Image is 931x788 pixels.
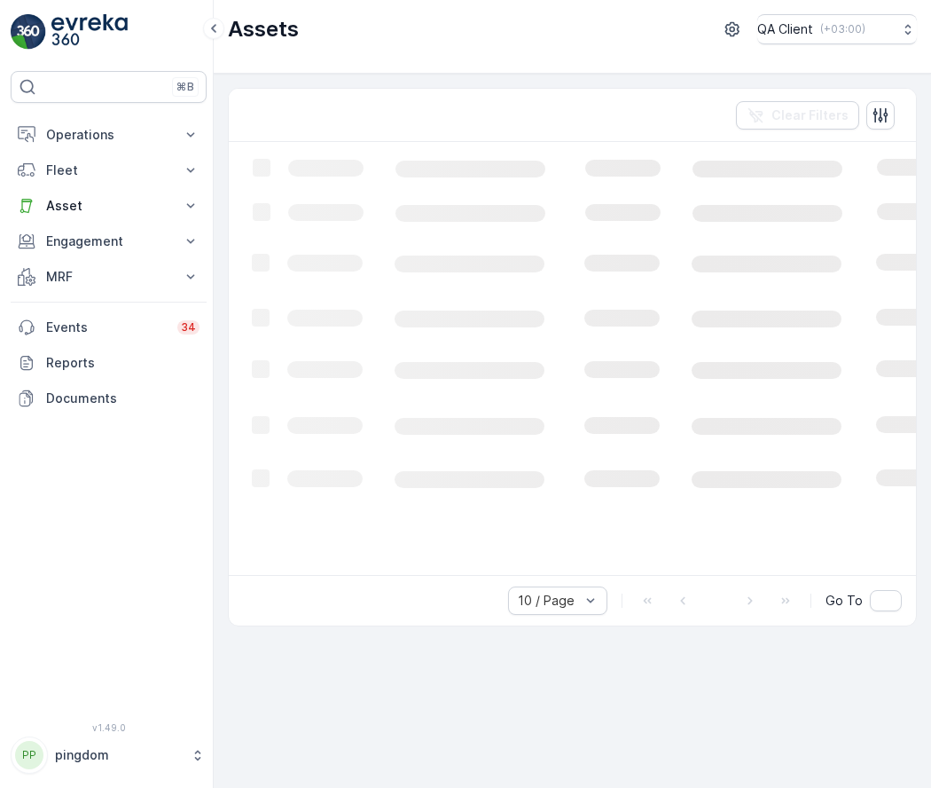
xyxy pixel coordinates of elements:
div: PP [15,741,43,769]
p: Events [46,319,167,336]
button: Engagement [11,224,207,259]
img: logo_light-DOdMpM7g.png [51,14,128,50]
p: QA Client [757,20,813,38]
button: Clear Filters [736,101,859,130]
button: QA Client(+03:00) [757,14,917,44]
p: 34 [181,320,196,335]
button: Operations [11,117,207,153]
p: Reports [46,354,199,372]
button: PPpingdom [11,737,207,774]
p: Assets [228,15,299,43]
p: Clear Filters [771,106,849,124]
p: ⌘B [176,80,194,94]
p: MRF [46,268,171,286]
button: Fleet [11,153,207,188]
span: Go To [825,592,863,610]
img: logo [11,14,46,50]
p: ( +03:00 ) [820,22,865,36]
a: Events34 [11,310,207,345]
p: Fleet [46,162,171,179]
p: Asset [46,197,171,215]
a: Reports [11,345,207,381]
p: Documents [46,390,199,407]
span: v 1.49.0 [11,722,207,733]
p: Engagement [46,232,171,250]
p: pingdom [55,746,182,764]
a: Documents [11,381,207,416]
button: Asset [11,188,207,224]
button: MRF [11,259,207,295]
p: Operations [46,126,171,144]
